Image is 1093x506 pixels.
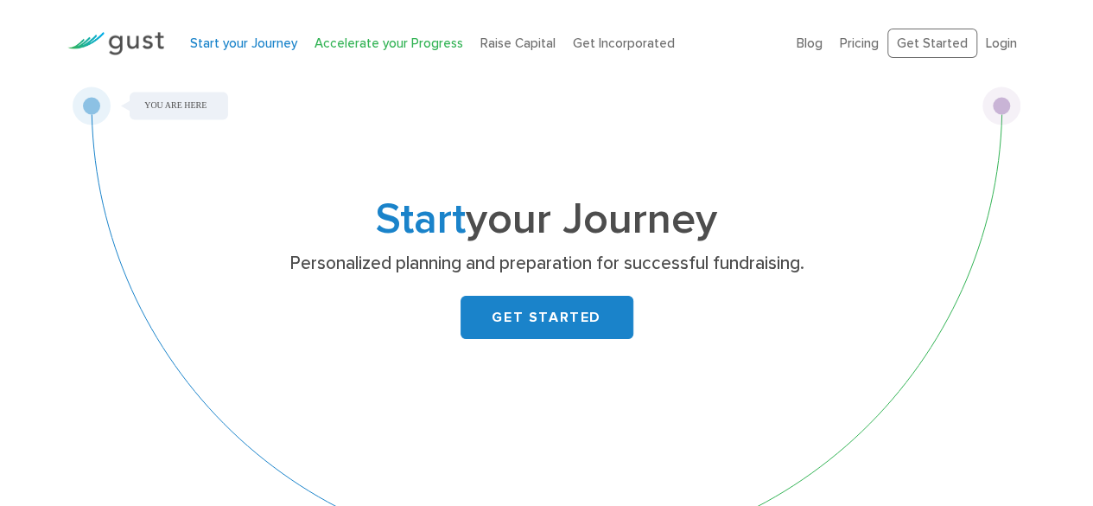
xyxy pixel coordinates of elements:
a: Raise Capital [480,35,556,51]
a: Blog [797,35,823,51]
a: Login [986,35,1017,51]
a: Get Incorporated [573,35,675,51]
a: Get Started [887,29,977,59]
a: GET STARTED [461,296,633,339]
span: Start [376,194,466,245]
img: Gust Logo [67,32,164,55]
a: Pricing [840,35,879,51]
h1: your Journey [206,200,888,240]
p: Personalized planning and preparation for successful fundraising. [212,252,881,276]
a: Start your Journey [190,35,297,51]
a: Accelerate your Progress [315,35,463,51]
